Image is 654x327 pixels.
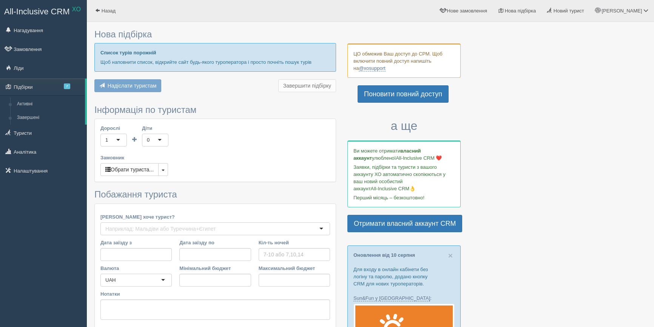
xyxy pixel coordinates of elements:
[259,248,330,261] input: 7-10 або 7,10,14
[353,252,415,258] a: Оновлення від 10 серпня
[347,43,461,78] div: ЦО обмежив Ваш доступ до СРМ. Щоб включити повний доступ напишіть на
[259,265,330,272] label: Максимальний бюджет
[94,105,336,115] h3: Інформація по туристам
[447,8,487,14] span: Нове замовлення
[100,59,330,66] p: Щоб наповнити список, відкрийте сайт будь-якого туроператора і просто почніть пошук турів
[353,295,430,301] a: Sun&Fun у [GEOGRAPHIC_DATA]
[347,215,462,232] a: Отримати власний аккаунт CRM
[371,186,416,191] span: All-Inclusive CRM👌
[64,83,70,89] span: 7
[353,295,455,302] p: :
[505,8,536,14] span: Нова підбірка
[100,265,172,272] label: Валюта
[72,6,81,12] sup: XO
[0,0,86,21] a: All-Inclusive CRM XO
[347,119,461,133] h3: а ще
[102,8,116,14] span: Назад
[179,239,251,246] label: Дата заїзду по
[448,251,453,259] button: Close
[100,50,156,56] b: Список турів порожній
[142,125,168,132] label: Діти
[353,163,455,192] p: Заявки, підбірки та туристи з вашого аккаунту ХО автоматично скопіюються у ваш новий особистий ак...
[94,29,336,39] h3: Нова підбірка
[554,8,584,14] span: Новий турист
[179,265,251,272] label: Мінімальний бюджет
[353,148,421,161] b: власний аккаунт
[105,276,116,284] div: UAH
[4,7,70,16] span: All-Inclusive CRM
[100,290,330,298] label: Нотатки
[448,251,453,260] span: ×
[94,79,161,92] button: Надіслати туристам
[100,163,159,176] button: Обрати туриста...
[105,136,108,144] div: 1
[100,239,172,246] label: Дата заїзду з
[602,8,642,14] span: [PERSON_NAME]
[100,125,127,132] label: Дорослі
[396,155,442,161] span: All-Inclusive CRM ❤️
[353,266,455,287] p: Для входу в онлайн кабінети без логіну та паролю, додано кнопку CRM для нових туроператорів.
[100,213,330,221] label: [PERSON_NAME] хоче турист?
[14,97,85,111] a: Активні
[278,79,336,92] button: Завершити підбірку
[100,154,330,161] label: Замовник
[147,136,150,144] div: 0
[358,85,449,103] a: Поновити повний доступ
[108,83,157,89] span: Надіслати туристам
[105,225,219,233] input: Наприклад: Мальдіви або Туреччина+Єгипет
[259,239,330,246] label: Кіл-ть ночей
[94,189,177,199] span: Побажання туриста
[353,194,455,201] p: Перший місяць – безкоштовно!
[14,111,85,125] a: Завершені
[353,147,455,162] p: Ви можете отримати улюбленої
[359,65,385,71] a: @xosupport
